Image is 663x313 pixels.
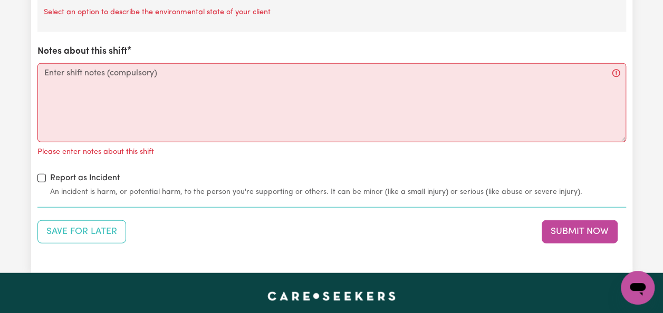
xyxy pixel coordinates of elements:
[267,292,396,300] a: Careseekers home page
[37,220,126,243] button: Save your job report
[621,271,655,305] iframe: Button to launch messaging window
[542,220,618,243] button: Submit your job report
[50,187,626,198] small: An incident is harm, or potential harm, to the person you're supporting or others. It can be mino...
[50,172,120,184] label: Report as Incident
[37,45,127,58] label: Notes about this shift
[37,146,154,158] p: Please enter notes about this shift
[44,7,271,18] p: Select an option to describe the environmental state of your client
